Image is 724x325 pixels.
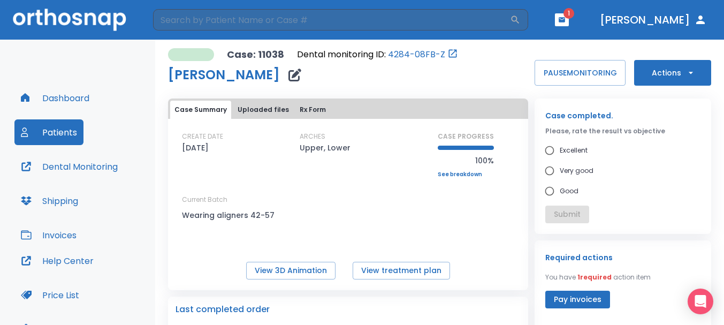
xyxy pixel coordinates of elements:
[170,101,231,119] button: Case Summary
[563,8,574,19] span: 1
[176,303,270,316] p: Last completed order
[297,48,386,61] p: Dental monitoring ID:
[14,248,100,274] button: Help Center
[14,85,96,111] button: Dashboard
[182,141,209,154] p: [DATE]
[14,119,83,145] button: Patients
[182,209,278,222] p: Wearing aligners 42-57
[438,154,494,167] p: 100%
[246,262,336,279] button: View 3D Animation
[596,10,711,29] button: [PERSON_NAME]
[13,9,126,31] img: Orthosnap
[14,282,86,308] button: Price List
[182,195,278,205] p: Current Batch
[634,60,711,86] button: Actions
[14,222,83,248] button: Invoices
[295,101,330,119] button: Rx Form
[153,9,510,31] input: Search by Patient Name or Case #
[688,289,713,314] div: Open Intercom Messenger
[545,251,613,264] p: Required actions
[168,69,280,81] h1: [PERSON_NAME]
[560,144,588,157] span: Excellent
[182,132,223,141] p: CREATE DATE
[233,101,293,119] button: Uploaded files
[545,109,700,122] p: Case completed.
[535,60,626,86] button: PAUSEMONITORING
[577,273,612,282] span: 1 required
[353,262,450,279] button: View treatment plan
[227,48,284,61] p: Case: 11038
[300,132,325,141] p: ARCHES
[14,188,85,214] button: Shipping
[388,48,445,61] a: 4284-08FB-Z
[438,132,494,141] p: CASE PROGRESS
[560,164,593,177] span: Very good
[300,141,350,154] p: Upper, Lower
[297,48,458,61] div: Open patient in dental monitoring portal
[170,101,526,119] div: tabs
[545,291,610,308] button: Pay invoices
[438,171,494,178] a: See breakdown
[545,126,700,136] p: Please, rate the result vs objective
[560,185,578,198] span: Good
[14,154,124,179] button: Dental Monitoring
[545,273,651,282] p: You have action item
